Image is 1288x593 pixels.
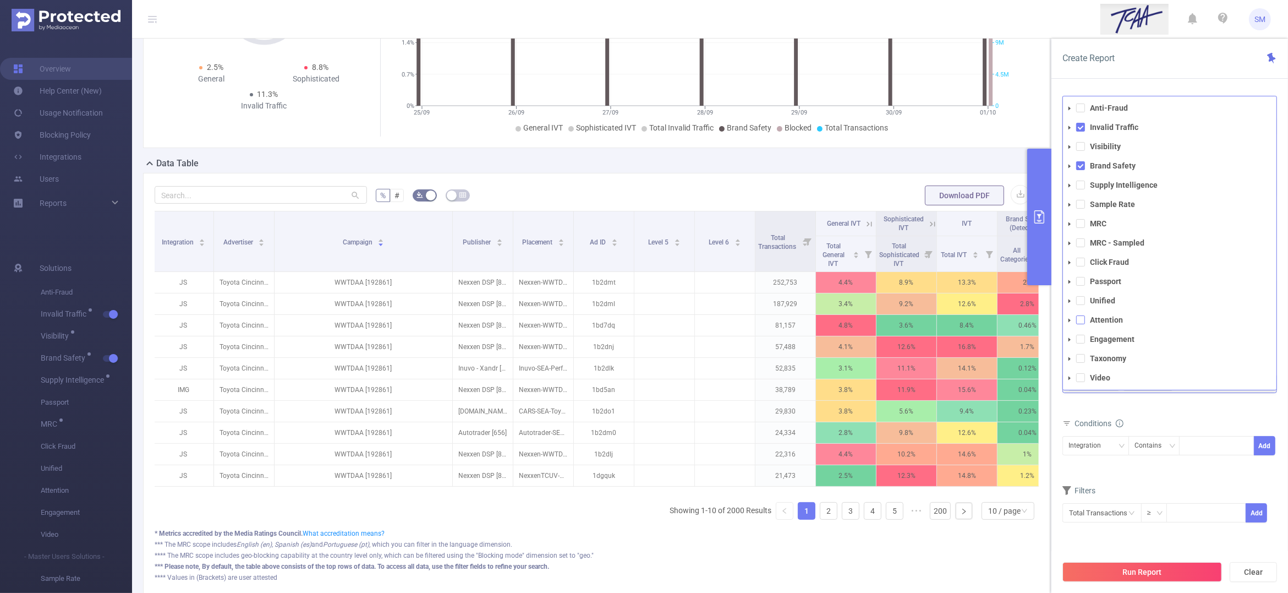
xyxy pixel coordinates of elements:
[937,422,997,443] p: 12.6%
[816,293,876,314] p: 3.4%
[41,480,132,502] span: Attention
[41,458,132,480] span: Unified
[1067,318,1072,323] i: icon: caret-down
[937,293,997,314] p: 12.6%
[997,272,1057,293] p: 2%
[962,220,972,227] span: IVT
[155,573,1039,583] div: **** Values in (Brackets) are user attested
[13,146,81,168] a: Integrations
[648,238,670,246] span: Level 5
[1000,247,1033,263] span: All Categories
[513,422,573,443] p: Autotrader-SEA-AUDCONQ-TOYOTA-LB-728x90-DESKTOP [4220966]
[816,444,876,465] p: 4.4%
[727,123,771,132] span: Brand Safety
[343,238,374,246] span: Campaign
[574,293,634,314] p: 1b2dml
[735,237,741,241] i: icon: caret-up
[611,242,617,245] i: icon: caret-down
[40,257,72,279] span: Solutions
[886,502,903,520] li: 5
[214,422,274,443] p: Toyota Cincinnati [4291]
[876,336,936,357] p: 12.6%
[816,379,876,400] p: 3.8%
[758,234,798,251] span: Total Transactions
[13,80,102,102] a: Help Center (New)
[380,191,386,200] span: %
[755,401,815,422] p: 29,830
[453,293,513,314] p: Nexxen DSP [8605]
[155,551,1039,561] div: **** The MRC scope includes geo-blocking capability at the country level only, which can be filte...
[1068,437,1109,455] div: Integration
[820,502,837,520] li: 2
[257,90,278,99] span: 11.3%
[876,379,936,400] p: 11.9%
[816,358,876,379] p: 3.1%
[154,315,213,336] p: JS
[159,73,264,85] div: General
[214,315,274,336] p: Toyota Cincinnati [4291]
[199,237,205,241] i: icon: caret-up
[312,63,328,72] span: 8.8%
[937,465,997,486] p: 14.8%
[378,237,384,241] i: icon: caret-up
[755,293,815,314] p: 187,929
[1067,221,1072,227] i: icon: caret-down
[995,40,1004,47] tspan: 9M
[275,293,452,314] p: WWTDAA [192861]
[275,315,452,336] p: WWTDAA [192861]
[973,254,979,257] i: icon: caret-down
[816,465,876,486] p: 2.5%
[214,336,274,357] p: Toyota Cincinnati [4291]
[1067,202,1072,208] i: icon: caret-down
[876,422,936,443] p: 9.8%
[275,444,452,465] p: WWTDAA [192861]
[781,508,788,514] i: icon: left
[755,358,815,379] p: 52,835
[155,540,1039,550] div: *** The MRC scope includes and , which you can filter in the language dimension.
[275,422,452,443] p: WWTDAA [192861]
[453,315,513,336] p: Nexxen DSP [8605]
[997,293,1057,314] p: 2.8%
[735,237,741,244] div: Sort
[1067,279,1072,285] i: icon: caret-down
[155,186,367,204] input: Search...
[214,465,274,486] p: Toyota Cincinnati [4291]
[997,315,1057,336] p: 0.46%
[853,250,859,257] div: Sort
[1067,106,1072,111] i: icon: caret-down
[825,123,888,132] span: Total Transactions
[513,465,573,486] p: NexxenTCUV-WWTDAA-DisplayBundle-300x250-cross-device-market2203 [4225974]
[13,58,71,80] a: Overview
[414,109,430,116] tspan: 25/09
[523,123,563,132] span: General IVT
[41,420,61,428] span: MRC
[13,168,59,190] a: Users
[1090,123,1138,132] strong: Invalid Traffic
[211,100,316,112] div: Invalid Traffic
[876,401,936,422] p: 5.6%
[842,503,859,519] a: 3
[816,336,876,357] p: 4.1%
[453,379,513,400] p: Nexxen DSP [8605]
[820,503,837,519] a: 2
[980,109,996,116] tspan: 01/10
[1067,183,1072,188] i: icon: caret-down
[997,401,1057,422] p: 0.23%
[407,102,414,110] tspan: 0%
[275,379,452,400] p: WWTDAA [192861]
[1157,510,1163,518] i: icon: down
[12,9,120,31] img: Protected Media
[223,238,255,246] span: Advertiser
[513,379,573,400] p: Nexxen-WWTDAA-CTVBundle-15s-ctv-market2203 [4445677]
[1230,562,1277,582] button: Clear
[574,465,634,486] p: 1dgquk
[798,502,815,520] li: 1
[41,436,132,458] span: Click Fraud
[972,250,979,257] div: Sort
[973,250,979,253] i: icon: caret-up
[41,391,132,414] span: Passport
[513,336,573,357] p: Nexxen-WWTDAA-DisplayBundle-728x90-cross-device-market2203 [4220978]
[997,422,1057,443] p: 0.04%
[1090,181,1158,189] strong: Supply Intelligence
[1090,315,1123,324] strong: Attention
